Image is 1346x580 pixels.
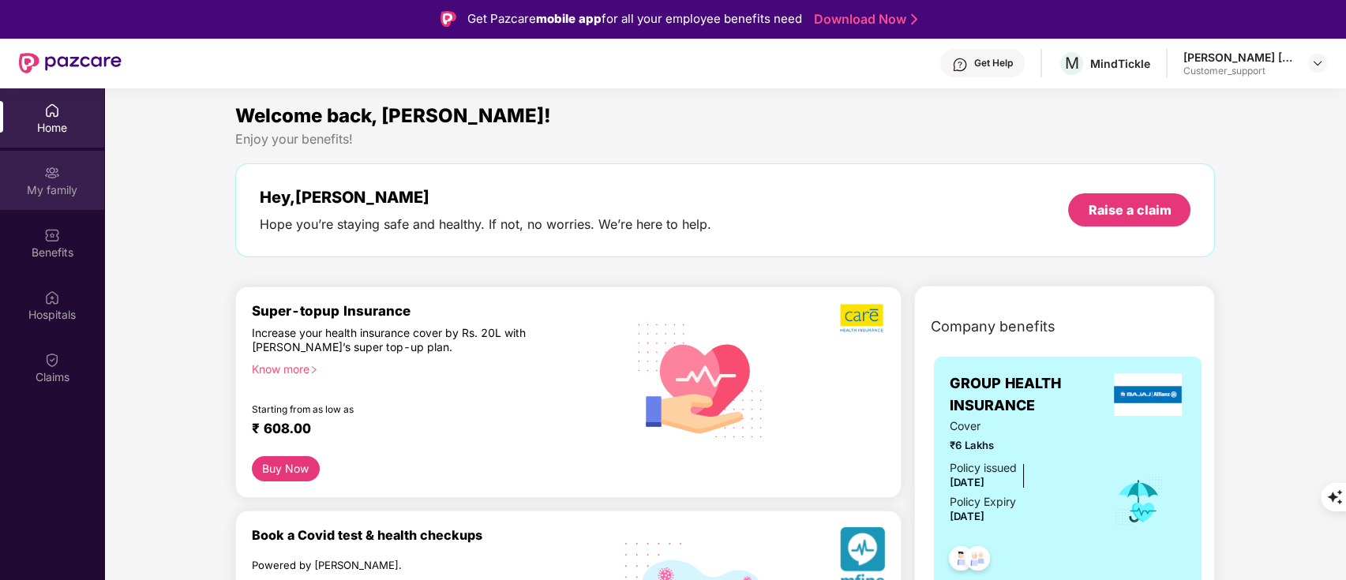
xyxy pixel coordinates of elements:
img: svg+xml;base64,PHN2ZyB4bWxucz0iaHR0cDovL3d3dy53My5vcmcvMjAwMC9zdmciIHdpZHRoPSI0OC45NDMiIGhlaWdodD... [958,541,997,580]
div: Powered by [PERSON_NAME]. [252,559,553,572]
img: svg+xml;base64,PHN2ZyB3aWR0aD0iMjAiIGhlaWdodD0iMjAiIHZpZXdCb3g9IjAgMCAyMCAyMCIgZmlsbD0ibm9uZSIgeG... [44,165,60,181]
span: GROUP HEALTH INSURANCE [950,372,1109,417]
img: svg+xml;base64,PHN2ZyBpZD0iQmVuZWZpdHMiIHhtbG5zPSJodHRwOi8vd3d3LnczLm9yZy8yMDAwL3N2ZyIgd2lkdGg9Ij... [44,227,60,243]
div: Starting from as low as [252,403,554,414]
img: Logo [441,11,456,27]
span: ₹6 Lakhs [950,437,1091,454]
img: svg+xml;base64,PHN2ZyBpZD0iSG9tZSIgeG1sbnM9Imh0dHA6Ly93d3cudzMub3JnLzIwMDAvc3ZnIiB3aWR0aD0iMjAiIG... [44,103,60,118]
div: Policy issued [950,459,1017,477]
div: Hope you’re staying safe and healthy. If not, no worries. We’re here to help. [260,216,711,233]
div: Policy Expiry [950,493,1016,511]
span: [DATE] [950,510,984,522]
img: svg+xml;base64,PHN2ZyBpZD0iSG9zcGl0YWxzIiB4bWxucz0iaHR0cDovL3d3dy53My5vcmcvMjAwMC9zdmciIHdpZHRoPS... [44,290,60,305]
img: svg+xml;base64,PHN2ZyBpZD0iQ2xhaW0iIHhtbG5zPSJodHRwOi8vd3d3LnczLm9yZy8yMDAwL3N2ZyIgd2lkdGg9IjIwIi... [44,352,60,368]
div: Get Pazcare for all your employee benefits need [467,9,802,28]
div: Customer_support [1183,65,1294,77]
img: Stroke [911,11,917,28]
div: Get Help [974,57,1013,69]
div: Increase your health insurance cover by Rs. 20L with [PERSON_NAME]’s super top-up plan. [252,326,553,355]
div: Super-topup Insurance [252,303,621,319]
div: Enjoy your benefits! [235,131,1216,148]
span: M [1065,54,1079,73]
button: Buy Now [252,456,321,481]
a: Download Now [814,11,913,28]
span: Company benefits [931,316,1055,338]
span: right [309,365,318,374]
div: Hey, [PERSON_NAME] [260,188,711,207]
div: ₹ 608.00 [252,421,606,440]
img: b5dec4f62d2307b9de63beb79f102df3.png [840,303,885,333]
img: insurerLogo [1114,373,1182,416]
div: Raise a claim [1088,201,1171,219]
span: [DATE] [950,476,984,488]
img: New Pazcare Logo [19,53,122,73]
img: svg+xml;base64,PHN2ZyBpZD0iRHJvcGRvd24tMzJ4MzIiIHhtbG5zPSJodHRwOi8vd3d3LnczLm9yZy8yMDAwL3N2ZyIgd2... [1311,57,1324,69]
img: svg+xml;base64,PHN2ZyB4bWxucz0iaHR0cDovL3d3dy53My5vcmcvMjAwMC9zdmciIHdpZHRoPSI0OC45NDMiIGhlaWdodD... [942,541,980,580]
img: icon [1113,475,1164,527]
span: Cover [950,417,1091,435]
div: MindTickle [1090,56,1150,71]
div: Book a Covid test & health checkups [252,527,621,543]
img: svg+xml;base64,PHN2ZyBpZD0iSGVscC0zMngzMiIgeG1sbnM9Imh0dHA6Ly93d3cudzMub3JnLzIwMDAvc3ZnIiB3aWR0aD... [952,57,968,73]
strong: mobile app [536,11,602,26]
img: svg+xml;base64,PHN2ZyB4bWxucz0iaHR0cDovL3d3dy53My5vcmcvMjAwMC9zdmciIHhtbG5zOnhsaW5rPSJodHRwOi8vd3... [625,303,776,456]
div: Know more [252,362,612,373]
span: Welcome back, [PERSON_NAME]! [235,104,551,127]
div: [PERSON_NAME] [PERSON_NAME] [1183,50,1294,65]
